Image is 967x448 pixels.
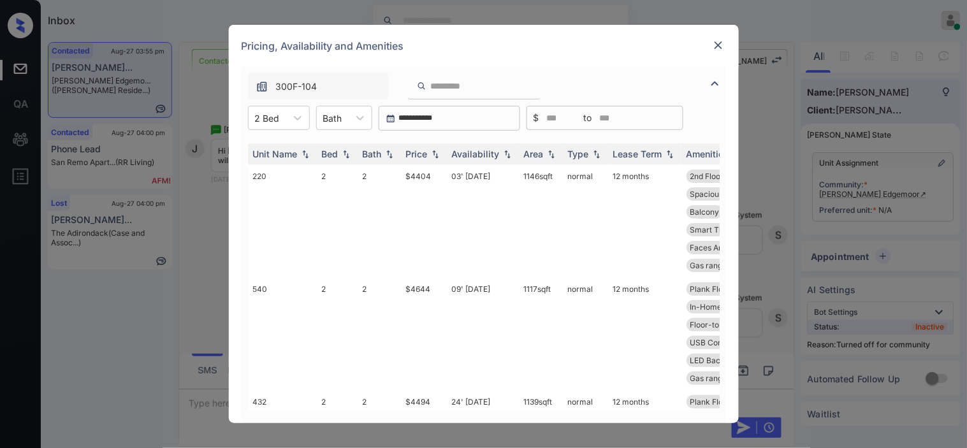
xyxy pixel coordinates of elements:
td: 540 [248,277,317,390]
td: $4404 [401,164,447,277]
td: 2 [358,164,401,277]
td: 220 [248,164,317,277]
td: normal [563,277,608,390]
img: sorting [383,150,396,159]
img: sorting [299,150,312,159]
span: Floor-to-Ceilin... [690,320,750,329]
span: In-Home Washer ... [690,302,759,312]
td: 2 [317,164,358,277]
span: USB Compatible ... [690,338,757,347]
div: Availability [452,148,500,159]
img: sorting [501,150,514,159]
div: Bed [322,148,338,159]
span: 2nd Floor [690,171,724,181]
img: sorting [545,150,558,159]
div: Bath [363,148,382,159]
td: 03' [DATE] [447,164,519,277]
div: Type [568,148,589,159]
img: sorting [590,150,603,159]
td: 2 [317,277,358,390]
img: sorting [429,150,442,159]
img: sorting [664,150,676,159]
div: Unit Name [253,148,298,159]
img: close [712,39,725,52]
span: 300F-104 [276,80,317,94]
div: Area [524,148,544,159]
span: LED Back-lit Mi... [690,356,752,365]
td: normal [563,164,608,277]
span: Balcony [690,207,720,217]
td: $4644 [401,277,447,390]
img: sorting [340,150,353,159]
span: Smart Thermosta... [690,225,760,235]
div: Lease Term [613,148,662,159]
div: Amenities [687,148,729,159]
td: 1117 sqft [519,277,563,390]
span: $ [534,111,539,125]
span: Spacious Closet [690,189,748,199]
td: 1146 sqft [519,164,563,277]
span: Plank Flooring ... [690,284,750,294]
td: 09' [DATE] [447,277,519,390]
img: icon-zuma [417,80,426,92]
span: Faces Arlington... [690,243,752,252]
td: 12 months [608,164,681,277]
span: to [584,111,592,125]
img: icon-zuma [708,76,723,91]
div: Pricing, Availability and Amenities [229,25,739,67]
img: icon-zuma [256,80,268,93]
span: Gas range [690,261,727,270]
td: 2 [358,277,401,390]
td: 12 months [608,277,681,390]
span: Gas range [690,373,727,383]
div: Price [406,148,428,159]
span: Plank Flooring ... [690,397,750,407]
